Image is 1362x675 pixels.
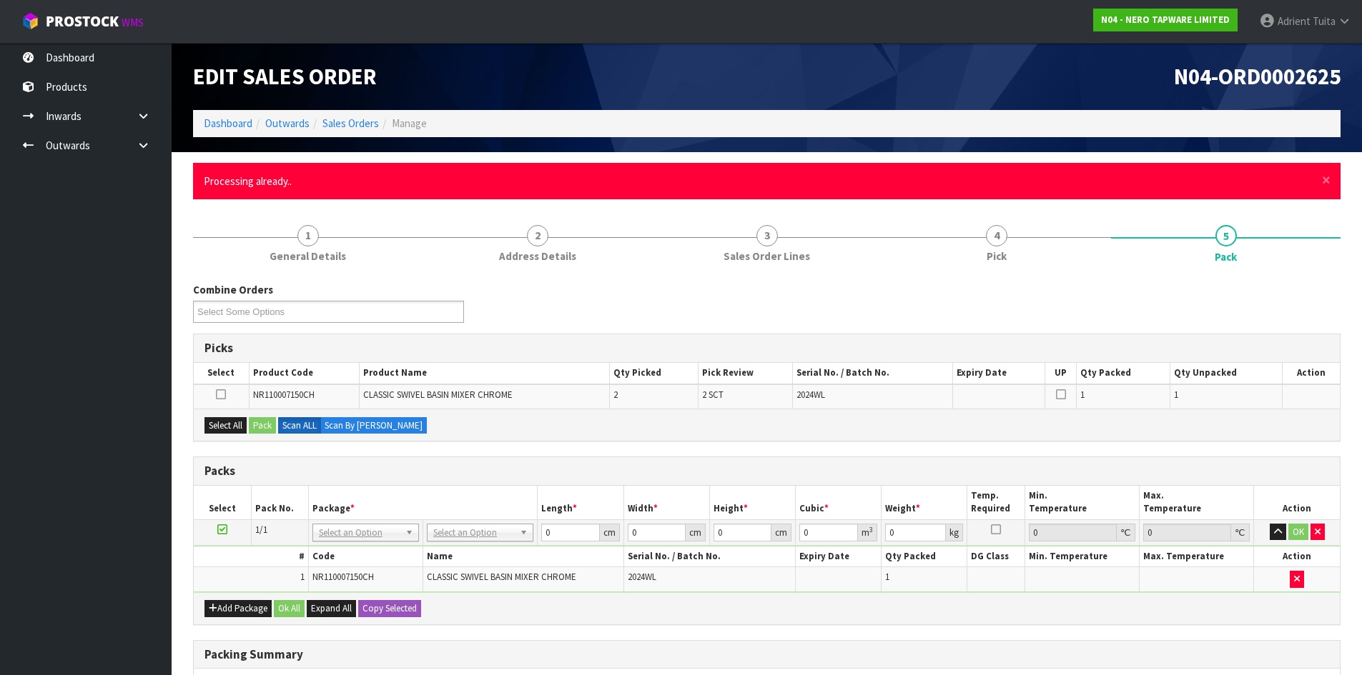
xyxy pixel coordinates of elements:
span: N04-ORD0002625 [1174,62,1341,91]
span: NR110007150CH [312,571,374,583]
span: CLASSIC SWIVEL BASIN MIXER CHROME [427,571,576,583]
button: OK [1288,524,1308,541]
span: 1 [1174,389,1178,401]
label: Scan By [PERSON_NAME] [320,417,427,434]
th: Select [194,363,249,384]
th: Action [1254,546,1340,567]
th: Length [538,486,623,519]
span: 1 [1080,389,1085,401]
th: Action [1283,363,1340,384]
th: Min. Temperature [1025,486,1139,519]
th: Qty Picked [609,363,698,384]
span: 4 [986,225,1007,246]
button: Ok All [274,600,305,617]
th: Height [709,486,795,519]
button: Add Package [204,600,272,617]
span: 1/1 [255,524,267,536]
th: Code [308,546,423,567]
span: Expand All [311,602,352,614]
span: ProStock [46,12,119,31]
th: Package [308,486,538,519]
span: General Details [270,249,346,264]
strong: N04 - NERO TAPWARE LIMITED [1101,14,1230,26]
th: Name [423,546,624,567]
div: cm [686,524,706,541]
span: Select an Option [319,524,400,541]
a: N04 - NERO TAPWARE LIMITED [1093,9,1238,31]
div: cm [600,524,620,541]
div: ℃ [1117,524,1135,541]
span: Adrient [1278,14,1311,28]
span: Select an Option [433,524,514,541]
a: Sales Orders [322,116,379,130]
th: Expiry Date [952,363,1045,384]
button: Copy Selected [358,600,421,617]
button: Select All [204,417,247,434]
th: Serial No. / Batch No. [623,546,795,567]
th: Max. Temperature [1139,486,1253,519]
span: Pack [1215,249,1237,264]
th: Product Name [359,363,609,384]
th: Action [1254,486,1340,519]
sup: 3 [869,525,873,534]
th: Min. Temperature [1025,546,1139,567]
th: Qty Unpacked [1170,363,1282,384]
span: 5 [1215,225,1237,246]
span: Processing already.. [204,174,292,188]
div: ℃ [1231,524,1250,541]
th: Qty Packed [1077,363,1170,384]
th: Weight [882,486,967,519]
label: Scan ALL [278,417,321,434]
span: 1 [885,571,889,583]
span: 2 [613,389,618,401]
th: # [194,546,308,567]
span: CLASSIC SWIVEL BASIN MIXER CHROME [363,389,513,401]
th: UP [1045,363,1077,384]
button: Pack [249,417,276,434]
span: 1 [300,571,305,583]
th: Select [194,486,251,519]
span: 2 [527,225,548,246]
th: Pick Review [698,363,792,384]
label: Combine Orders [193,282,273,297]
th: Cubic [796,486,882,519]
div: kg [946,524,963,541]
span: 2024WL [628,571,656,583]
span: 3 [756,225,778,246]
th: DG Class [967,546,1025,567]
span: Pick [987,249,1007,264]
th: Width [623,486,709,519]
span: NR110007150CH [253,389,315,401]
span: 1 [297,225,319,246]
button: Expand All [307,600,356,617]
span: Manage [392,116,427,130]
div: cm [771,524,791,541]
th: Max. Temperature [1139,546,1253,567]
th: Temp. Required [967,486,1025,519]
div: m [858,524,877,541]
th: Product Code [249,363,359,384]
span: Tuita [1313,14,1336,28]
th: Pack No. [251,486,308,519]
th: Qty Packed [882,546,967,567]
th: Expiry Date [796,546,882,567]
span: Sales Order Lines [724,249,810,264]
a: Dashboard [204,116,252,130]
span: 2 SCT [702,389,724,401]
small: WMS [122,16,144,29]
h3: Packing Summary [204,648,1329,661]
th: Serial No. / Batch No. [792,363,952,384]
span: 2024WL [796,389,825,401]
span: Edit Sales Order [193,62,377,91]
h3: Packs [204,464,1329,478]
a: Outwards [265,116,310,130]
span: Address Details [499,249,576,264]
span: × [1322,170,1331,190]
h3: Picks [204,341,1329,355]
img: cube-alt.png [21,12,39,30]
